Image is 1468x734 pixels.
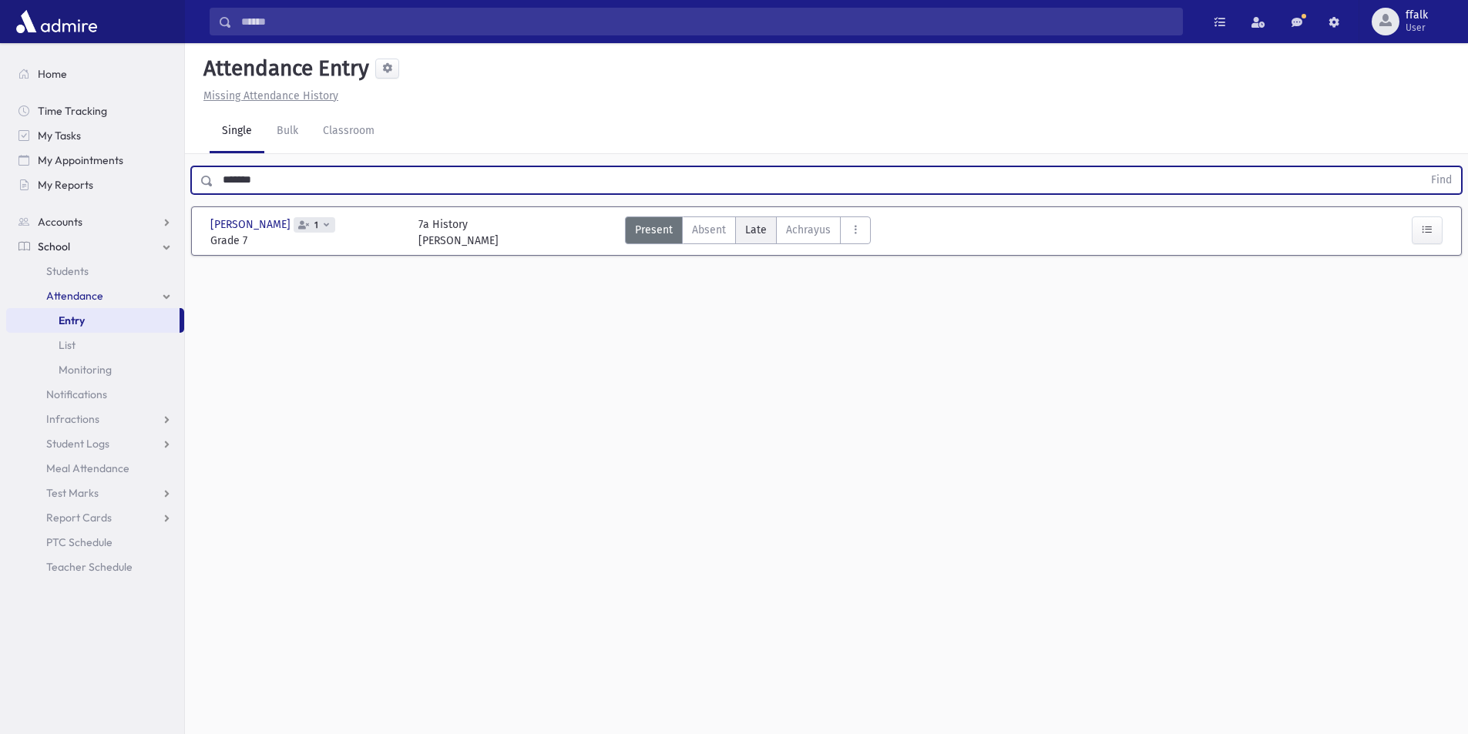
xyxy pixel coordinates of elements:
[46,289,103,303] span: Attendance
[6,283,184,308] a: Attendance
[46,486,99,500] span: Test Marks
[38,153,123,167] span: My Appointments
[1406,22,1428,34] span: User
[59,338,76,352] span: List
[6,333,184,357] a: List
[46,461,129,475] span: Meal Attendance
[46,511,112,525] span: Report Cards
[203,89,338,102] u: Missing Attendance History
[311,110,387,153] a: Classroom
[6,530,184,555] a: PTC Schedule
[6,382,184,407] a: Notifications
[46,264,89,278] span: Students
[418,216,499,249] div: 7a History [PERSON_NAME]
[1406,9,1428,22] span: ffalk
[46,535,113,549] span: PTC Schedule
[38,104,107,118] span: Time Tracking
[197,89,338,102] a: Missing Attendance History
[6,123,184,148] a: My Tasks
[264,110,311,153] a: Bulk
[46,437,109,451] span: Student Logs
[625,216,871,249] div: AttTypes
[210,233,403,249] span: Grade 7
[745,222,767,238] span: Late
[6,99,184,123] a: Time Tracking
[38,240,70,253] span: School
[210,110,264,153] a: Single
[6,505,184,530] a: Report Cards
[6,148,184,173] a: My Appointments
[692,222,726,238] span: Absent
[38,67,67,81] span: Home
[786,222,831,238] span: Achrayus
[6,407,184,431] a: Infractions
[46,412,99,426] span: Infractions
[38,215,82,229] span: Accounts
[12,6,101,37] img: AdmirePro
[6,431,184,456] a: Student Logs
[6,456,184,481] a: Meal Attendance
[635,222,673,238] span: Present
[1422,167,1461,193] button: Find
[6,209,184,234] a: Accounts
[38,178,93,192] span: My Reports
[59,363,112,377] span: Monitoring
[311,220,321,230] span: 1
[46,560,133,574] span: Teacher Schedule
[6,62,184,86] a: Home
[6,555,184,579] a: Teacher Schedule
[6,308,180,333] a: Entry
[6,234,184,259] a: School
[59,313,85,327] span: Entry
[46,387,107,401] span: Notifications
[6,357,184,382] a: Monitoring
[6,481,184,505] a: Test Marks
[38,129,81,142] span: My Tasks
[197,55,369,82] h5: Attendance Entry
[210,216,294,233] span: [PERSON_NAME]
[6,259,184,283] a: Students
[6,173,184,197] a: My Reports
[232,8,1182,35] input: Search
